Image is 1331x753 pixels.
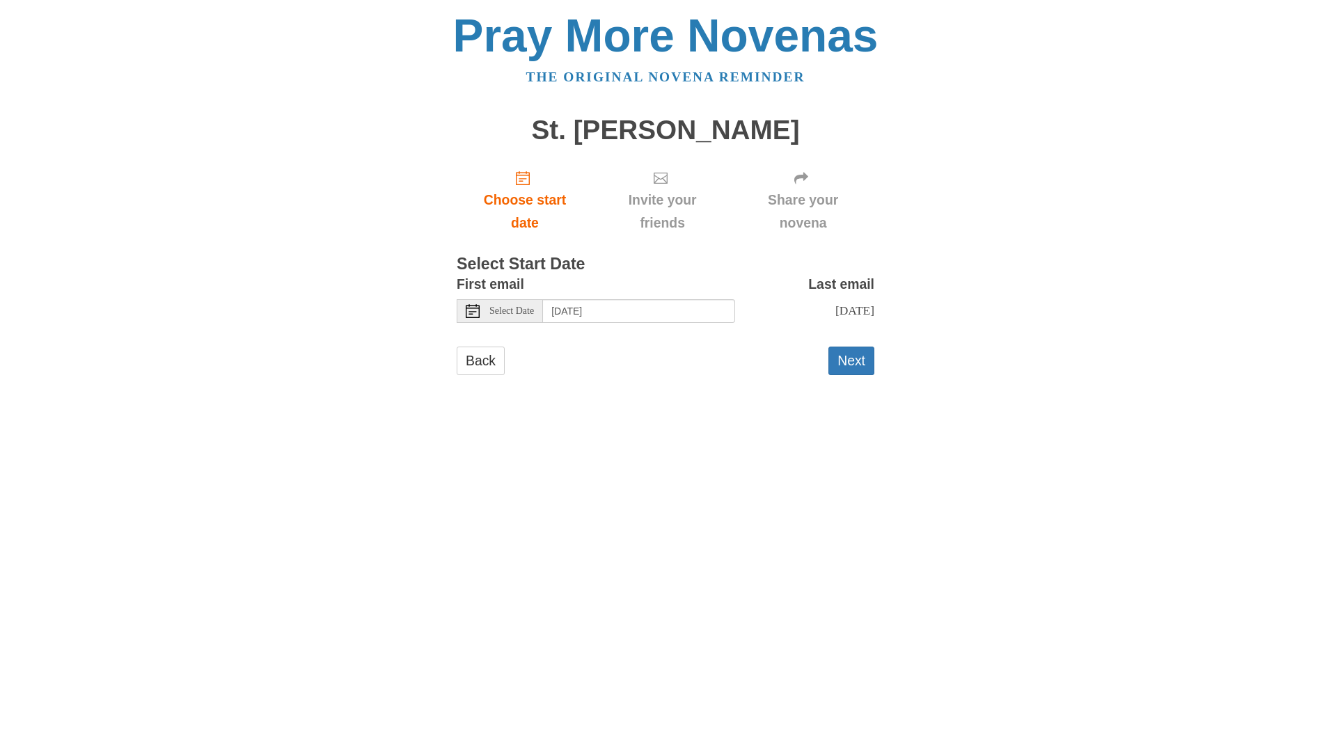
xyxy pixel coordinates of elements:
[457,347,505,375] a: Back
[808,273,874,296] label: Last email
[607,189,718,235] span: Invite your friends
[453,10,879,61] a: Pray More Novenas
[593,159,732,241] div: Click "Next" to confirm your start date first.
[746,189,860,235] span: Share your novena
[471,189,579,235] span: Choose start date
[457,159,593,241] a: Choose start date
[457,116,874,145] h1: St. [PERSON_NAME]
[828,347,874,375] button: Next
[526,70,805,84] a: The original novena reminder
[835,303,874,317] span: [DATE]
[457,255,874,274] h3: Select Start Date
[489,306,534,316] span: Select Date
[457,273,524,296] label: First email
[732,159,874,241] div: Click "Next" to confirm your start date first.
